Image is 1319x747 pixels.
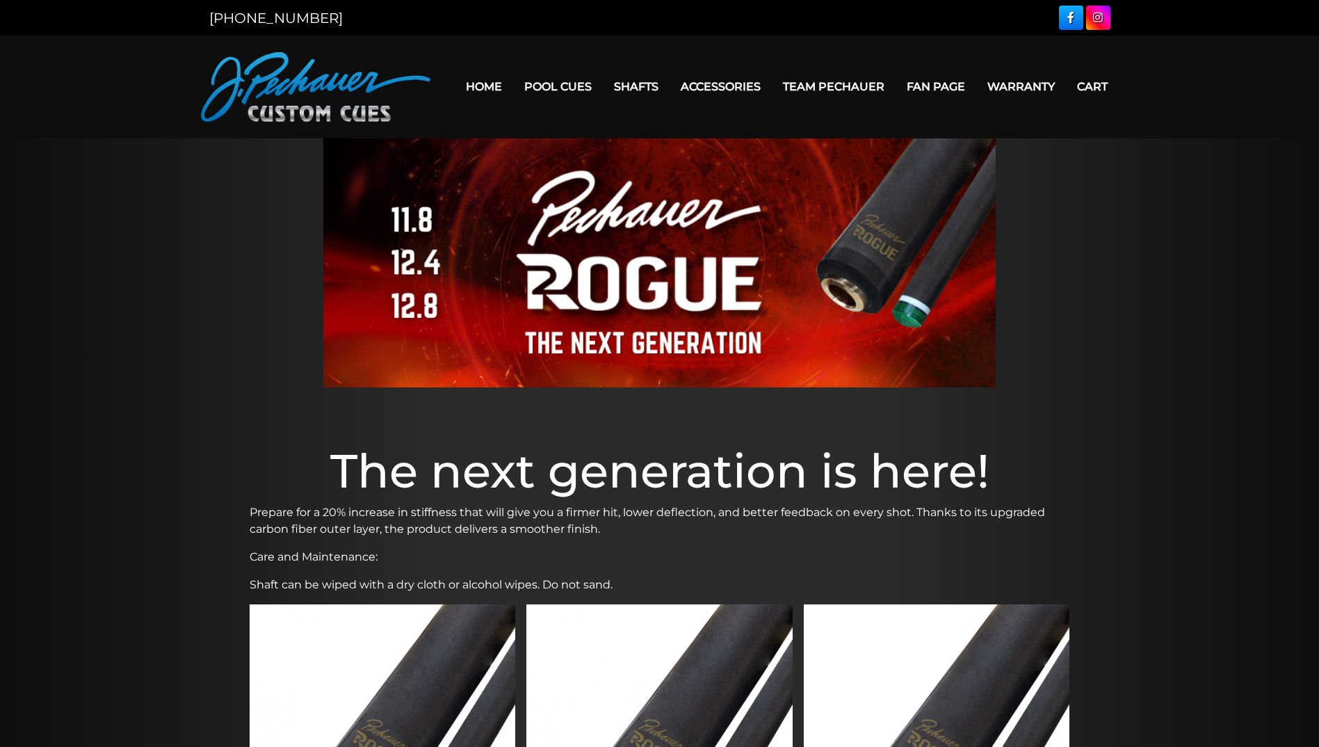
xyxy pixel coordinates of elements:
[250,549,1070,565] p: Care and Maintenance:
[670,69,772,104] a: Accessories
[209,10,343,26] a: [PHONE_NUMBER]
[896,69,976,104] a: Fan Page
[603,69,670,104] a: Shafts
[250,577,1070,593] p: Shaft can be wiped with a dry cloth or alcohol wipes. Do not sand.
[976,69,1066,104] a: Warranty
[455,69,513,104] a: Home
[1066,69,1119,104] a: Cart
[513,69,603,104] a: Pool Cues
[772,69,896,104] a: Team Pechauer
[250,443,1070,499] h1: The next generation is here!
[250,504,1070,538] p: Prepare for a 20% increase in stiffness that will give you a firmer hit, lower deflection, and be...
[201,52,430,122] img: Pechauer Custom Cues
